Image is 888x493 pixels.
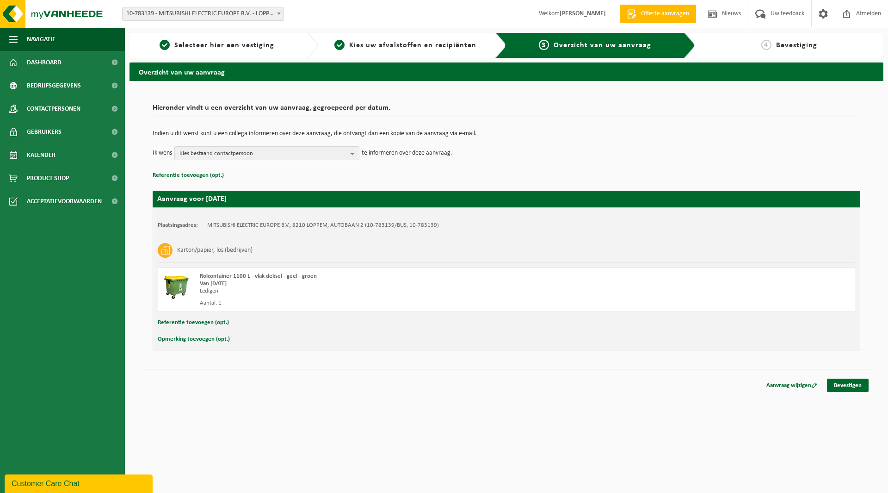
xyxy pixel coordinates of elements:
[200,287,543,295] div: Ledigen
[123,7,284,20] span: 10-783139 - MITSUBISHI ELECTRIC EUROPE B.V. - LOPPEM
[759,379,824,392] a: Aanvraag wijzigen
[158,222,198,228] strong: Plaatsingsadres:
[560,10,606,17] strong: [PERSON_NAME]
[27,120,62,144] span: Gebruikers
[539,40,549,50] span: 3
[160,40,170,50] span: 1
[174,42,274,49] span: Selecteer hier een vestiging
[122,7,284,21] span: 10-783139 - MITSUBISHI ELECTRIC EUROPE B.V. - LOPPEM
[158,333,230,345] button: Opmerking toevoegen (opt.)
[153,169,224,181] button: Referentie toevoegen (opt.)
[153,146,172,160] p: Ik wens
[639,9,691,19] span: Offerte aanvragen
[27,144,55,167] span: Kalender
[827,379,869,392] a: Bevestigen
[158,317,229,329] button: Referentie toevoegen (opt.)
[200,281,227,287] strong: Van [DATE]
[362,146,452,160] p: te informeren over deze aanvraag.
[776,42,817,49] span: Bevestiging
[349,42,476,49] span: Kies uw afvalstoffen en recipiënten
[761,40,771,50] span: 4
[163,273,191,300] img: WB-1100-HPE-GN-50.png
[5,473,154,493] iframe: chat widget
[174,146,359,160] button: Kies bestaand contactpersoon
[27,167,69,190] span: Product Shop
[157,195,227,203] strong: Aanvraag voor [DATE]
[323,40,488,51] a: 2Kies uw afvalstoffen en recipiënten
[153,131,860,137] p: Indien u dit wenst kunt u een collega informeren over deze aanvraag, die ontvangt dan een kopie v...
[200,300,543,307] div: Aantal: 1
[334,40,345,50] span: 2
[27,28,55,51] span: Navigatie
[27,74,81,97] span: Bedrijfsgegevens
[153,104,860,117] h2: Hieronder vindt u een overzicht van uw aanvraag, gegroepeerd per datum.
[200,273,317,279] span: Rolcontainer 1100 L - vlak deksel - geel - groen
[177,243,253,258] h3: Karton/papier, los (bedrijven)
[207,222,439,229] td: MITSUBISHI ELECTRIC EUROPE B.V., 8210 LOPPEM, AUTOBAAN 2 (10-783139/BUS, 10-783139)
[27,190,102,213] span: Acceptatievoorwaarden
[179,147,347,161] span: Kies bestaand contactpersoon
[134,40,300,51] a: 1Selecteer hier een vestiging
[554,42,651,49] span: Overzicht van uw aanvraag
[27,51,62,74] span: Dashboard
[620,5,696,23] a: Offerte aanvragen
[27,97,80,120] span: Contactpersonen
[129,62,883,81] h2: Overzicht van uw aanvraag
